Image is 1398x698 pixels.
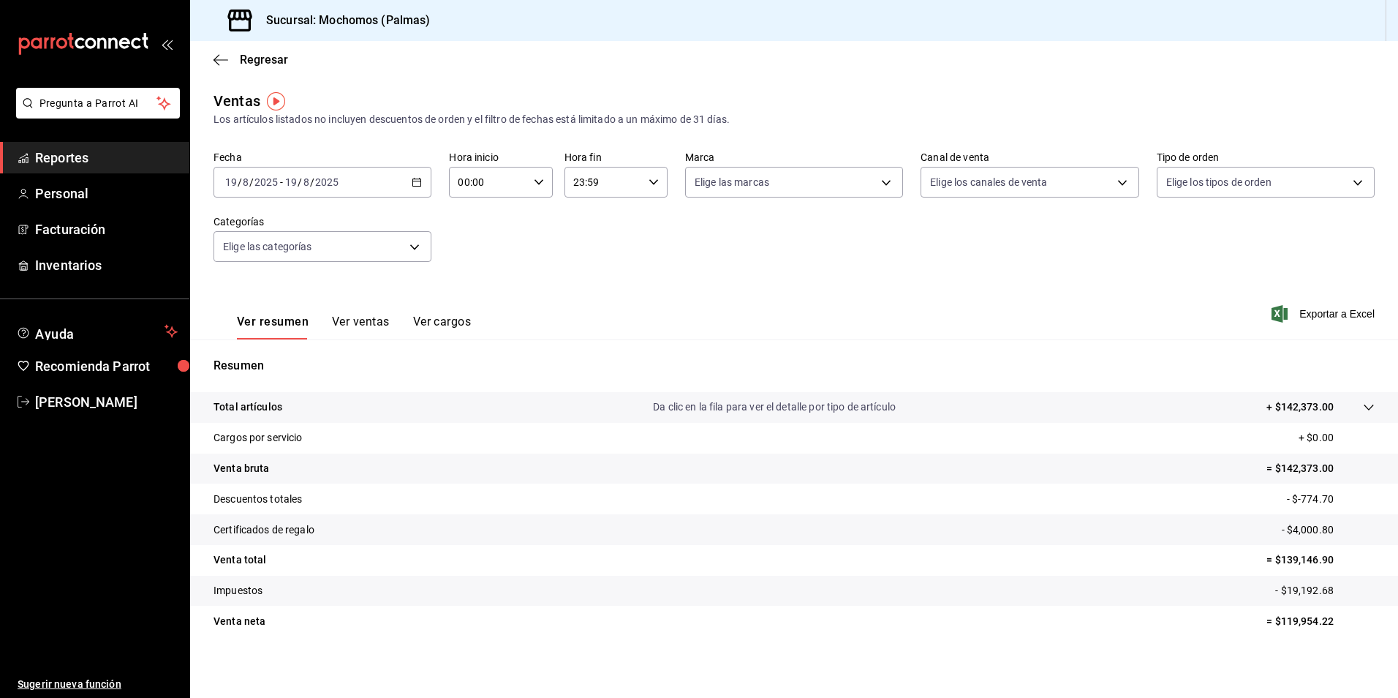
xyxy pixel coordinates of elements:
h3: Sucursal: Mochomos (Palmas) [254,12,431,29]
span: [PERSON_NAME] [35,392,178,412]
p: + $0.00 [1299,430,1375,446]
label: Tipo de orden [1157,152,1375,162]
span: Regresar [240,53,288,67]
p: Resumen [214,357,1375,375]
span: / [238,176,242,188]
p: Venta bruta [214,461,269,476]
button: Regresar [214,53,288,67]
label: Hora inicio [449,152,552,162]
span: Ayuda [35,323,159,340]
input: -- [303,176,310,188]
span: Recomienda Parrot [35,356,178,376]
img: Tooltip marker [267,92,285,110]
p: - $-774.70 [1287,492,1375,507]
label: Canal de venta [921,152,1138,162]
div: Ventas [214,90,260,112]
input: -- [224,176,238,188]
label: Marca [685,152,903,162]
label: Fecha [214,152,431,162]
p: Total artículos [214,399,282,415]
p: Cargos por servicio [214,430,303,446]
span: Facturación [35,219,178,239]
label: Categorías [214,217,431,227]
span: / [310,176,314,188]
div: Los artículos listados no incluyen descuentos de orden y el filtro de fechas está limitado a un m... [214,112,1375,127]
span: / [298,176,302,188]
label: Hora fin [564,152,668,162]
p: - $4,000.80 [1282,522,1375,538]
p: = $139,146.90 [1266,552,1375,568]
p: Venta neta [214,614,265,629]
span: Elige las marcas [695,175,769,189]
input: ---- [314,176,339,188]
span: Inventarios [35,255,178,275]
p: Descuentos totales [214,492,302,507]
p: + $142,373.00 [1266,399,1334,415]
button: Ver ventas [332,315,390,339]
button: Ver resumen [237,315,309,339]
span: Sugerir nueva función [18,677,178,692]
span: Elige los tipos de orden [1166,175,1272,189]
span: - [280,176,283,188]
div: navigation tabs [237,315,471,339]
input: -- [242,176,249,188]
button: Ver cargos [413,315,472,339]
span: Reportes [35,148,178,168]
p: Da clic en la fila para ver el detalle por tipo de artículo [653,399,896,415]
span: / [249,176,254,188]
p: - $19,192.68 [1275,583,1375,598]
p: = $119,954.22 [1266,614,1375,629]
p: Venta total [214,552,266,568]
p: = $142,373.00 [1266,461,1375,476]
a: Pregunta a Parrot AI [10,106,180,121]
span: Elige los canales de venta [930,175,1047,189]
input: ---- [254,176,279,188]
span: Elige las categorías [223,239,312,254]
button: open_drawer_menu [161,38,173,50]
p: Certificados de regalo [214,522,314,538]
span: Personal [35,184,178,203]
span: Pregunta a Parrot AI [39,96,157,111]
button: Exportar a Excel [1274,305,1375,323]
input: -- [284,176,298,188]
p: Impuestos [214,583,262,598]
button: Pregunta a Parrot AI [16,88,180,119]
